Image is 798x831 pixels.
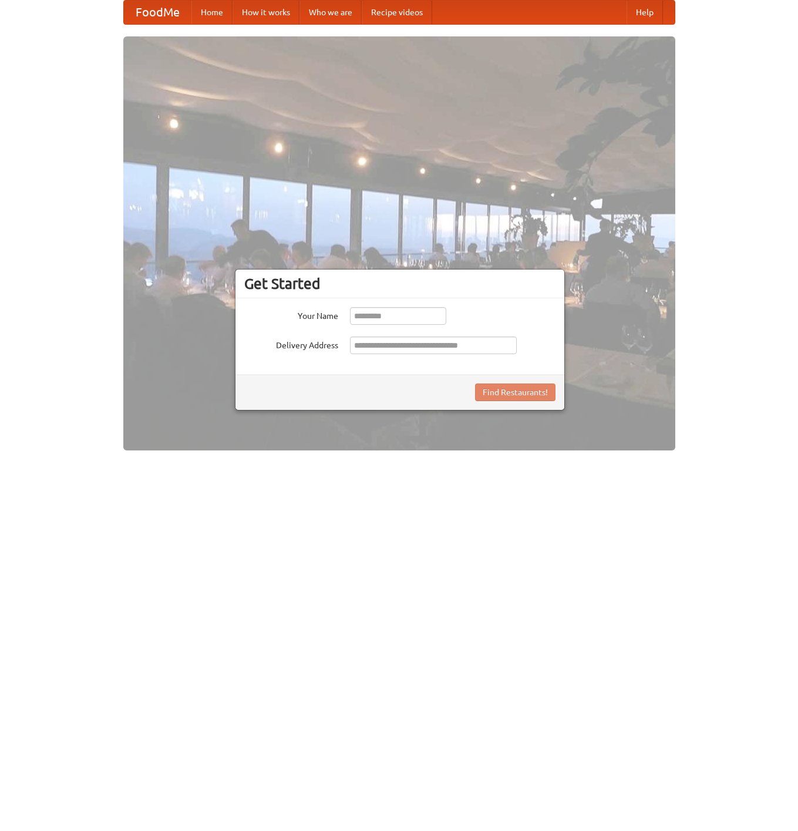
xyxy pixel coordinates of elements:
[299,1,362,24] a: Who we are
[627,1,663,24] a: Help
[191,1,233,24] a: Home
[244,275,555,292] h3: Get Started
[244,307,338,322] label: Your Name
[244,337,338,351] label: Delivery Address
[475,383,555,401] button: Find Restaurants!
[362,1,432,24] a: Recipe videos
[124,1,191,24] a: FoodMe
[233,1,299,24] a: How it works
